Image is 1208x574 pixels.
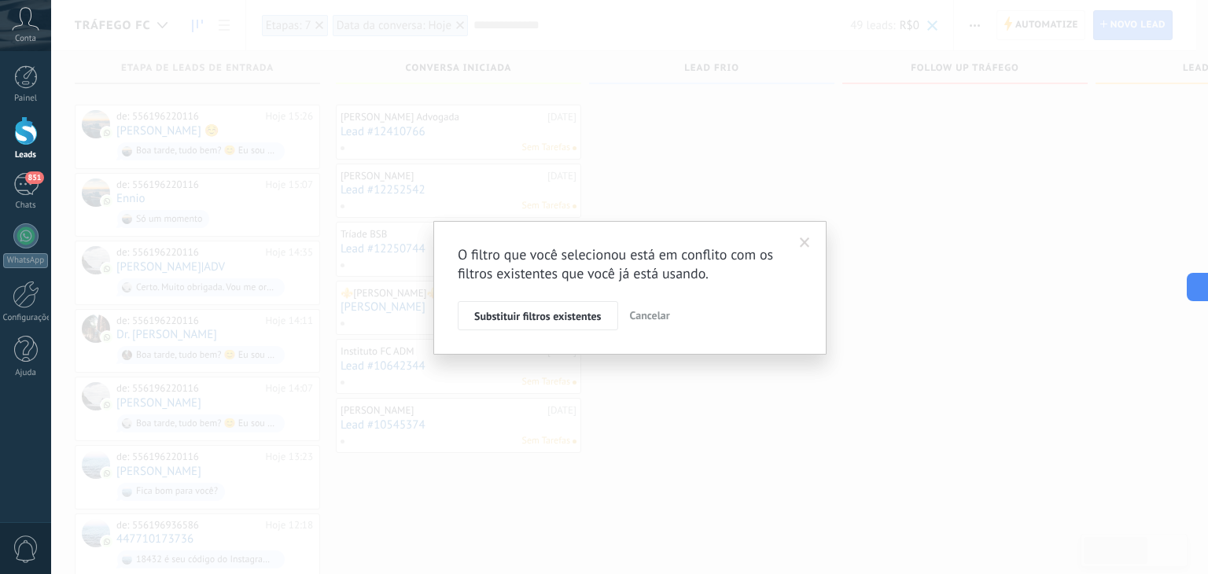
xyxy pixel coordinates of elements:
[3,313,49,323] div: Configurações
[15,34,36,44] span: Conta
[3,150,49,160] div: Leads
[458,245,786,283] h2: O filtro que você selecionou está em conflito com os filtros existentes que você já está usando.
[474,311,602,322] span: Substituir filtros existentes
[3,201,49,211] div: Chats
[624,301,676,331] button: Cancelar
[25,171,43,184] span: 851
[3,368,49,378] div: Ajuda
[458,301,618,331] button: Substituir filtros existentes
[3,94,49,104] div: Painel
[3,253,48,268] div: WhatsApp
[630,308,670,322] span: Cancelar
